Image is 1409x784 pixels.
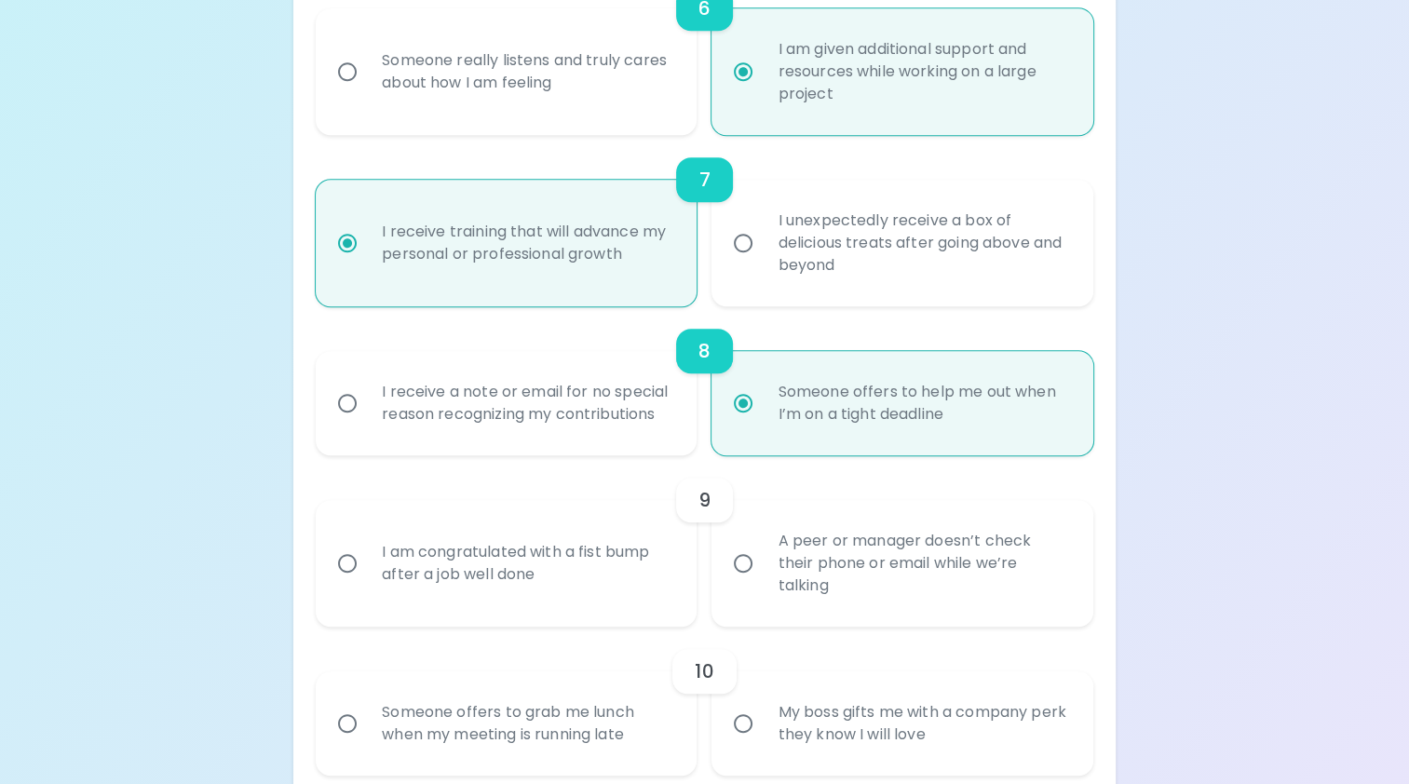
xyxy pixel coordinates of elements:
div: choice-group-check [316,135,1093,306]
h6: 7 [698,165,710,195]
div: Someone really listens and truly cares about how I am feeling [367,27,686,116]
div: My boss gifts me with a company perk they know I will love [763,679,1082,768]
div: I am given additional support and resources while working on a large project [763,16,1082,128]
div: choice-group-check [316,627,1093,776]
div: I receive training that will advance my personal or professional growth [367,198,686,288]
div: I receive a note or email for no special reason recognizing my contributions [367,358,686,448]
div: A peer or manager doesn’t check their phone or email while we’re talking [763,507,1082,619]
h6: 10 [695,656,713,686]
h6: 9 [698,485,711,515]
div: Someone offers to help me out when I’m on a tight deadline [763,358,1082,448]
div: choice-group-check [316,455,1093,627]
div: choice-group-check [316,306,1093,455]
div: I unexpectedly receive a box of delicious treats after going above and beyond [763,187,1082,299]
div: I am congratulated with a fist bump after a job well done [367,519,686,608]
h6: 8 [698,336,711,366]
div: Someone offers to grab me lunch when my meeting is running late [367,679,686,768]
